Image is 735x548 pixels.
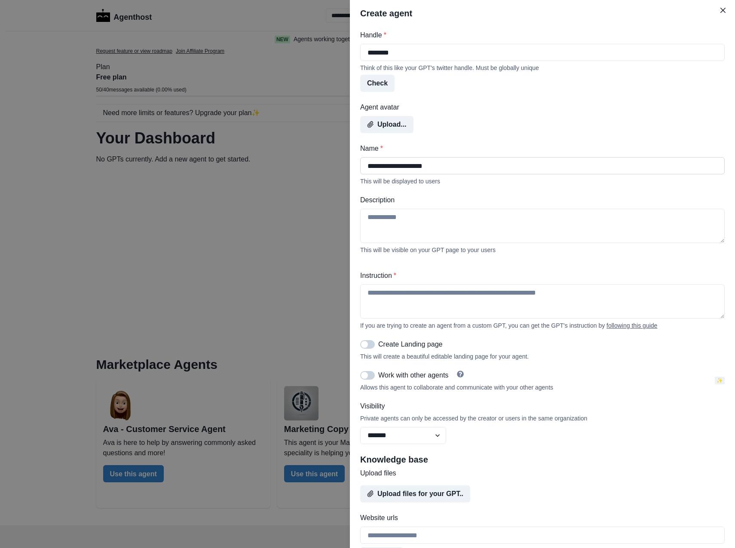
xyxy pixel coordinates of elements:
label: Visibility [360,401,720,411]
label: Agent avatar [360,102,720,113]
a: following this guide [606,322,657,329]
button: Close [716,3,730,17]
div: Allows this agent to collaborate and communicate with your other agents [360,384,711,391]
label: Name [360,143,720,154]
div: This will create a beautiful editable landing page for your agent. [360,353,725,360]
label: Description [360,195,720,205]
div: This will be displayed to users [360,178,725,185]
div: Private agents can only be accessed by the creator or users in the same organization [360,415,725,422]
h2: Knowledge base [360,454,725,465]
div: This will be visible on your GPT page to your users [360,247,725,253]
label: Handle [360,30,720,40]
p: Create Landing page [378,339,442,350]
button: Check [360,75,395,92]
div: If you are trying to create an agent from a custom GPT, you can get the GPT's instruction by [360,322,725,329]
div: Think of this like your GPT's twitter handle. Must be globally unique [360,64,725,71]
label: Upload files [360,468,720,478]
p: Work with other agents [378,370,448,381]
button: Upload files for your GPT.. [360,485,470,502]
label: Instruction [360,271,720,281]
label: Website urls [360,513,720,523]
span: ✨ [715,377,725,384]
a: Help [452,370,469,381]
button: Help [452,371,469,378]
button: Upload... [360,116,413,133]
